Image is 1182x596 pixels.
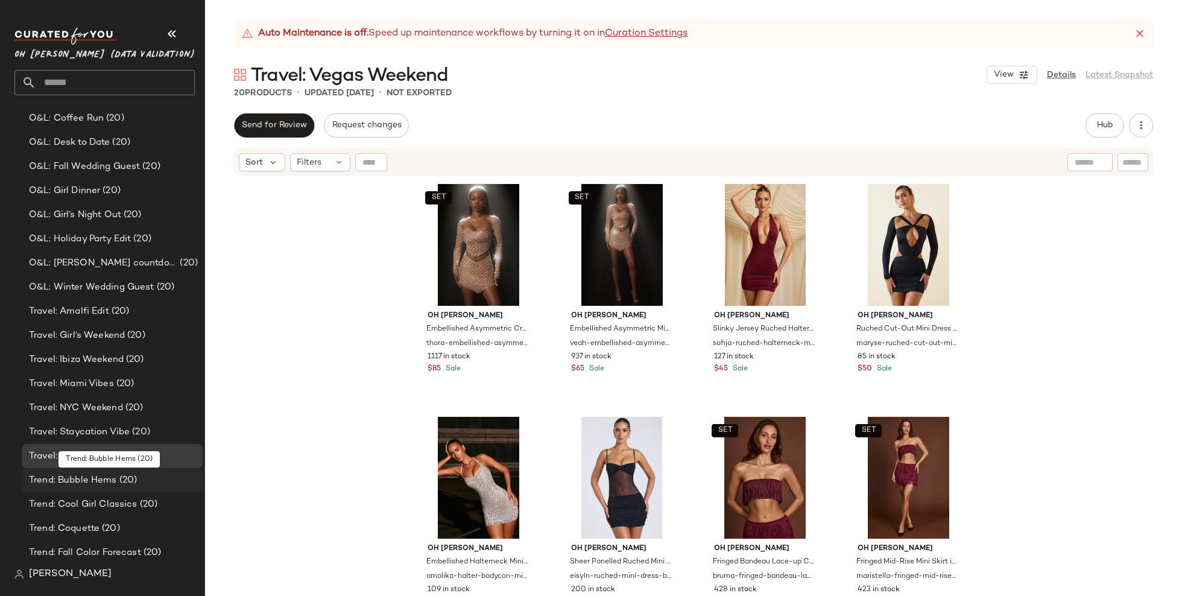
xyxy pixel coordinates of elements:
span: SET [861,426,876,435]
span: • [379,86,382,100]
span: (20) [130,449,151,463]
span: (20) [124,353,144,367]
span: Request changes [331,121,401,130]
div: Speed up maintenance workflows by turning it on in [241,27,687,41]
span: (20) [123,401,144,415]
span: thora-embellished-asymmetric-crop-top-almond [426,338,528,349]
span: 428 in stock [714,585,757,595]
span: sofija-ruched-halterneck-mini-dress-wine-red [713,338,815,349]
span: O&L: Holiday Party Edit [29,232,131,246]
div: Products [234,87,292,100]
p: Not Exported [387,87,452,100]
span: 109 in stock [428,585,470,595]
span: $45 [714,364,728,375]
span: 937 in stock [571,352,612,363]
button: SET [855,424,882,437]
span: Trend: Cool Girl Classics [29,498,137,512]
img: svg%3e [14,569,24,579]
span: Travel: NYC Weekend [29,401,123,415]
span: Ruched Cut-Out Mini Dress in Black [856,324,958,335]
span: 1117 in stock [428,352,470,363]
span: (20) [141,546,162,560]
span: Travel: Miami Vibes [29,377,114,391]
span: Oh [PERSON_NAME] [714,544,816,554]
span: $85 [428,364,441,375]
button: SET [712,424,738,437]
span: maristella-fringed-mid-rise-mini-skirt-in-wine-red [856,571,958,582]
span: Fringed Mid-Rise Mini Skirt in Wine Red [856,557,958,568]
span: 20 [234,89,245,98]
button: Send for Review [234,113,314,138]
span: Oh [PERSON_NAME] [858,311,959,322]
span: (20) [109,305,130,319]
span: Sale [730,365,748,373]
span: (20) [177,256,198,270]
span: O&L: Desk to Date [29,136,110,150]
img: sofija-plunge-neck-mini-dress-wine-red_1_241204033948.jpg [704,184,826,306]
span: Trend: Bubble Hems [29,474,117,487]
span: SET [574,194,589,202]
img: 12227-Black_Maryse_4.jpg [848,184,969,306]
span: (20) [154,281,175,294]
span: Sheer Panelled Ruched Mini Dress in Black [570,557,672,568]
span: [PERSON_NAME] [29,567,112,582]
span: Embellished Halterneck Mini Dress in White [426,557,528,568]
a: Details [1047,69,1076,81]
button: Request changes [324,113,408,138]
span: Oh [PERSON_NAME] (Data Validation) [14,41,195,63]
span: 200 in stock [571,585,615,595]
span: O&L: Coffee Run [29,112,104,125]
span: Sale [443,365,461,373]
img: 9485-White_Amolika_8.jpg [418,417,539,539]
span: Oh [PERSON_NAME] [428,544,529,554]
span: • [297,86,300,100]
span: Travel: Ibiza Weekend [29,353,124,367]
span: Trend: Fall Color Forecast [29,546,141,560]
span: amolika-halter-bodycon-mini-dress-white [426,571,528,582]
span: Fringed Bandeau Lace-up Crop Top in Wine Red [713,557,815,568]
img: cfy_white_logo.C9jOOHJF.svg [14,28,117,45]
span: O&L: [PERSON_NAME] countdown [29,256,177,270]
img: 9815-Black_Eislyn_1.jpg [561,417,683,539]
span: 423 in stock [858,585,900,595]
span: Sale [587,365,604,373]
span: bruma-fringed-bandeau-lace-up-crop-top-in-wine-red [713,571,815,582]
img: thora-embellished-asymmetric-crop-top-almond_1_241211100831.jpg [418,184,539,306]
span: Travel: Girl’s Weekend [29,329,125,343]
span: Oh [PERSON_NAME] [428,311,529,322]
button: SET [569,191,595,204]
span: Send for Review [241,121,307,130]
span: Embellished Asymmetric Crop Top in Almond [426,324,528,335]
span: Oh [PERSON_NAME] [571,311,673,322]
span: Oh [PERSON_NAME] [714,311,816,322]
span: (20) [121,208,142,222]
span: Hub [1096,121,1113,130]
button: View [987,66,1037,84]
span: maryse-ruched-cut-out-mini-dress-black [856,338,958,349]
span: Travel: Amalfi Edit [29,305,109,319]
span: (20) [117,474,137,487]
span: O&L: Fall Wedding Guest [29,160,140,174]
span: Travel: Vegas Weekend [29,449,130,463]
span: (20) [125,329,145,343]
strong: Auto Maintenance is off. [258,27,368,41]
span: 127 in stock [714,352,754,363]
img: svg%3e [234,69,246,81]
img: bruma-fringed-bandeau-lace-up-crop-top-in-wine-red_1_250916041214.jpg [704,417,826,539]
span: 85 in stock [858,352,896,363]
span: O&L: Girl Dinner [29,184,100,198]
span: $65 [571,364,584,375]
span: (20) [100,522,120,536]
span: Filters [297,156,321,169]
span: Travel: Vegas Weekend [251,64,448,88]
span: Trend: Coquette [29,522,100,536]
span: Sale [874,365,892,373]
span: Embellished Asymmetric Mid-Rise Mini Skirt in [GEOGRAPHIC_DATA] [570,324,672,335]
a: Curation Settings [605,27,687,41]
span: (20) [114,377,134,391]
img: maristella-fringed-mid-rise-mini-skirt-in-wine-red_1_250916125634.jpg [848,417,969,539]
button: Hub [1086,113,1124,138]
span: Oh [PERSON_NAME] [858,544,959,554]
button: SET [425,191,452,204]
span: (20) [137,498,158,512]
